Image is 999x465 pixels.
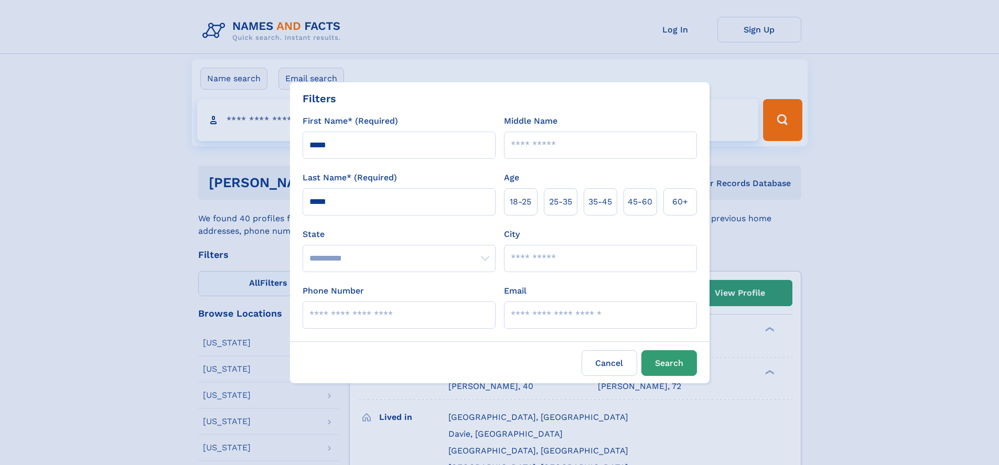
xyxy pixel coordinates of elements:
span: 18‑25 [510,196,531,208]
div: Filters [303,91,336,106]
span: 45‑60 [628,196,652,208]
label: Age [504,171,519,184]
label: First Name* (Required) [303,115,398,127]
label: Email [504,285,527,297]
span: 35‑45 [588,196,612,208]
label: Cancel [582,350,637,376]
label: Phone Number [303,285,364,297]
label: State [303,228,496,241]
label: Middle Name [504,115,557,127]
span: 25‑35 [549,196,572,208]
label: Last Name* (Required) [303,171,397,184]
span: 60+ [672,196,688,208]
button: Search [641,350,697,376]
label: City [504,228,520,241]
